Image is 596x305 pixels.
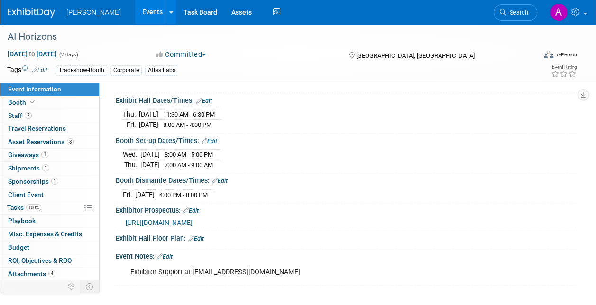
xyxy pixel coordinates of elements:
[7,204,41,211] span: Tasks
[116,249,577,261] div: Event Notes:
[494,4,537,21] a: Search
[183,207,199,214] a: Edit
[4,28,528,45] div: AI Horizons
[8,230,82,238] span: Misc. Expenses & Credits
[41,151,48,158] span: 1
[163,111,215,118] span: 11:30 AM - 6:30 PM
[8,8,55,18] img: ExhibitDay
[544,51,553,58] img: Format-Inperson.png
[123,160,140,170] td: Thu.
[123,120,139,130] td: Fri.
[0,96,99,109] a: Booth
[58,52,78,58] span: (2 days)
[8,125,66,132] span: Travel Reservations
[0,83,99,96] a: Event Information
[8,138,74,145] span: Asset Reservations
[550,3,568,21] img: Amy Reese
[8,151,48,159] span: Giveaways
[0,175,99,188] a: Sponsorships1
[356,52,475,59] span: [GEOGRAPHIC_DATA], [GEOGRAPHIC_DATA]
[116,173,577,186] div: Booth Dismantle Dates/Times:
[8,243,29,251] span: Budget
[140,160,160,170] td: [DATE]
[8,112,32,119] span: Staff
[165,161,213,169] span: 7:00 AM - 9:00 AM
[123,150,140,160] td: Wed.
[0,188,99,201] a: Client Event
[188,235,204,242] a: Edit
[8,99,37,106] span: Booth
[48,270,55,277] span: 4
[123,189,135,199] td: Fri.
[116,231,577,243] div: Exhibit Hall Floor Plan:
[25,112,32,119] span: 2
[165,151,213,158] span: 8:00 AM - 5:00 PM
[140,150,160,160] td: [DATE]
[145,65,178,75] div: Atlas Labs
[30,99,35,105] i: Booth reservation complete
[494,49,577,63] div: Event Format
[159,191,208,198] span: 4:00 PM - 8:00 PM
[116,93,577,106] div: Exhibit Hall Dates/Times:
[8,164,49,172] span: Shipments
[0,215,99,227] a: Playbook
[551,65,577,70] div: Event Rating
[157,253,173,260] a: Edit
[0,109,99,122] a: Staff2
[163,121,211,128] span: 8:00 AM - 4:00 PM
[32,67,47,73] a: Edit
[0,122,99,135] a: Travel Reservations
[8,257,72,264] span: ROI, Objectives & ROO
[0,149,99,161] a: Giveaways1
[0,201,99,214] a: Tasks100%
[8,191,44,198] span: Client Event
[0,268,99,280] a: Attachments4
[139,120,158,130] td: [DATE]
[66,9,121,16] span: [PERSON_NAME]
[196,98,212,104] a: Edit
[67,138,74,145] span: 8
[0,241,99,254] a: Budget
[0,135,99,148] a: Asset Reservations8
[26,204,41,211] span: 100%
[51,178,58,185] span: 1
[7,50,57,58] span: [DATE] [DATE]
[0,162,99,175] a: Shipments1
[8,217,36,224] span: Playbook
[212,178,228,184] a: Edit
[135,189,155,199] td: [DATE]
[8,85,61,93] span: Event Information
[139,109,158,120] td: [DATE]
[0,228,99,241] a: Misc. Expenses & Credits
[116,134,577,146] div: Booth Set-up Dates/Times:
[7,65,47,76] td: Tags
[80,280,100,293] td: Toggle Event Tabs
[555,51,577,58] div: In-Person
[0,254,99,267] a: ROI, Objectives & ROO
[8,270,55,278] span: Attachments
[116,203,577,215] div: Exhibitor Prospectus:
[126,219,193,226] a: [URL][DOMAIN_NAME]
[110,65,142,75] div: Corporate
[202,138,217,144] a: Edit
[124,263,486,282] div: Exhibitor Support at [EMAIL_ADDRESS][DOMAIN_NAME]
[506,9,528,16] span: Search
[123,109,139,120] td: Thu.
[64,280,80,293] td: Personalize Event Tab Strip
[153,50,210,60] button: Committed
[28,50,37,58] span: to
[8,178,58,185] span: Sponsorships
[42,164,49,171] span: 1
[56,65,107,75] div: Tradeshow-Booth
